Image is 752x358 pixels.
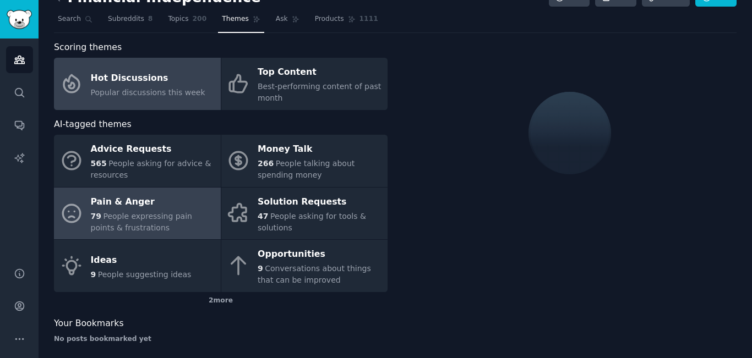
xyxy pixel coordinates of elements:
[222,14,249,24] span: Themes
[54,135,221,187] a: Advice Requests565People asking for advice & resources
[91,69,205,87] div: Hot Discussions
[221,188,388,240] a: Solution Requests47People asking for tools & solutions
[104,10,156,33] a: Subreddits8
[258,159,274,168] span: 266
[91,212,101,221] span: 79
[221,240,388,292] a: Opportunities9Conversations about things that can be improved
[54,188,221,240] a: Pain & Anger79People expressing pain points & frustrations
[108,14,144,24] span: Subreddits
[258,193,382,211] div: Solution Requests
[7,10,32,29] img: GummySearch logo
[258,264,263,273] span: 9
[91,88,205,97] span: Popular discussions this week
[98,270,192,279] span: People suggesting ideas
[276,14,288,24] span: Ask
[272,10,303,33] a: Ask
[54,334,388,344] div: No posts bookmarked yet
[258,264,371,284] span: Conversations about things that can be improved
[54,41,122,54] span: Scoring themes
[258,212,366,232] span: People asking for tools & solutions
[91,159,107,168] span: 565
[258,64,382,81] div: Top Content
[218,10,264,33] a: Themes
[54,58,221,110] a: Hot DiscussionsPopular discussions this week
[221,58,388,110] a: Top ContentBest-performing content of past month
[91,193,215,211] div: Pain & Anger
[91,251,192,269] div: Ideas
[91,141,215,158] div: Advice Requests
[258,141,382,158] div: Money Talk
[258,82,381,102] span: Best-performing content of past month
[315,14,344,24] span: Products
[168,14,188,24] span: Topics
[91,270,96,279] span: 9
[258,246,382,263] div: Opportunities
[148,14,153,24] span: 8
[54,118,132,131] span: AI-tagged themes
[258,212,268,221] span: 47
[311,10,382,33] a: Products1111
[359,14,378,24] span: 1111
[54,317,124,331] span: Your Bookmarks
[91,159,211,179] span: People asking for advice & resources
[54,292,388,310] div: 2 more
[54,10,96,33] a: Search
[54,240,221,292] a: Ideas9People suggesting ideas
[221,135,388,187] a: Money Talk266People talking about spending money
[258,159,355,179] span: People talking about spending money
[164,10,210,33] a: Topics200
[91,212,192,232] span: People expressing pain points & frustrations
[193,14,207,24] span: 200
[58,14,81,24] span: Search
